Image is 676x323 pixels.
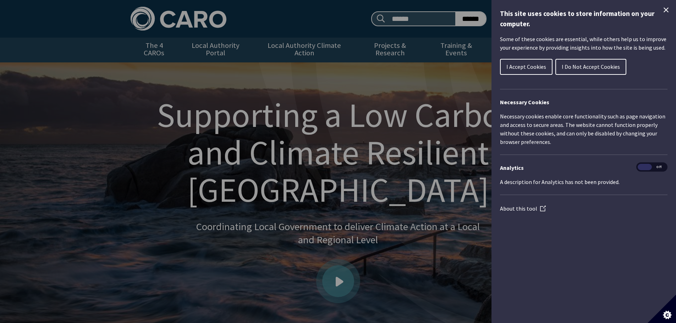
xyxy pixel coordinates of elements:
[638,164,652,171] span: On
[506,63,546,70] span: I Accept Cookies
[500,205,546,212] a: About this tool
[555,59,626,75] button: I Do Not Accept Cookies
[662,6,670,14] button: Close Cookie Control
[500,178,667,186] p: A description for Analytics has not been provided.
[500,59,553,75] button: I Accept Cookies
[648,295,676,323] button: Set cookie preferences
[500,112,667,146] p: Necessary cookies enable core functionality such as page navigation and access to secure areas. T...
[500,9,667,29] h1: This site uses cookies to store information on your computer.
[562,63,620,70] span: I Do Not Accept Cookies
[500,163,667,172] h3: Analytics
[652,164,666,171] span: Off
[500,98,667,106] h2: Necessary Cookies
[500,35,667,52] p: Some of these cookies are essential, while others help us to improve your experience by providing...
